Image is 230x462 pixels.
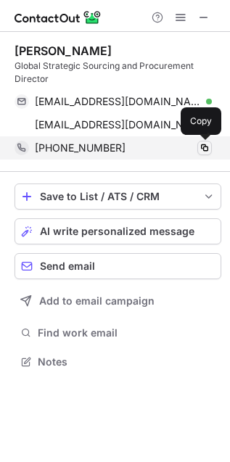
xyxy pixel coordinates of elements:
[15,44,112,58] div: [PERSON_NAME]
[15,352,221,372] button: Notes
[15,253,221,279] button: Send email
[15,323,221,343] button: Find work email
[40,191,196,202] div: Save to List / ATS / CRM
[40,226,194,237] span: AI write personalized message
[15,183,221,210] button: save-profile-one-click
[39,295,155,307] span: Add to email campaign
[15,9,102,26] img: ContactOut v5.3.10
[38,355,215,368] span: Notes
[15,59,221,86] div: Global Strategic Sourcing and Procurement Director
[35,118,201,131] span: [EMAIL_ADDRESS][DOMAIN_NAME]
[35,95,201,108] span: [EMAIL_ADDRESS][DOMAIN_NAME]
[15,218,221,244] button: AI write personalized message
[35,141,126,154] span: [PHONE_NUMBER]
[38,326,215,339] span: Find work email
[15,288,221,314] button: Add to email campaign
[40,260,95,272] span: Send email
